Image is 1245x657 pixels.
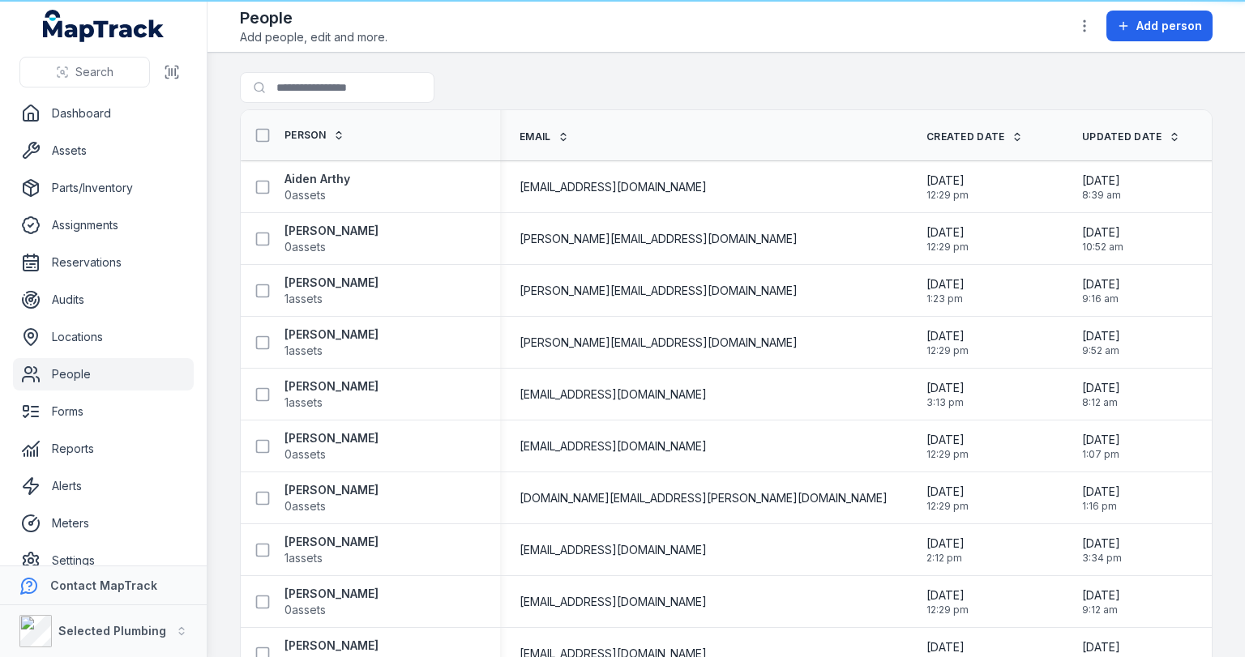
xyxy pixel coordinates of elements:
[520,490,888,506] span: [DOMAIN_NAME][EMAIL_ADDRESS][PERSON_NAME][DOMAIN_NAME]
[1082,380,1120,409] time: 9/2/2025, 8:12:41 AM
[1082,484,1120,500] span: [DATE]
[1082,328,1120,357] time: 9/1/2025, 9:52:10 AM
[285,291,323,307] span: 1 assets
[520,231,798,247] span: [PERSON_NAME][EMAIL_ADDRESS][DOMAIN_NAME]
[58,624,166,638] strong: Selected Plumbing
[285,378,379,395] strong: [PERSON_NAME]
[13,358,194,390] a: People
[75,64,113,80] span: Search
[926,432,969,448] span: [DATE]
[926,432,969,461] time: 1/14/2025, 12:29:42 PM
[926,241,969,254] span: 12:29 pm
[285,430,379,446] strong: [PERSON_NAME]
[520,130,551,143] span: Email
[926,484,969,513] time: 1/14/2025, 12:29:42 PM
[13,321,194,353] a: Locations
[926,173,969,189] span: [DATE]
[13,246,194,279] a: Reservations
[1082,552,1122,565] span: 3:34 pm
[285,343,323,359] span: 1 assets
[1082,587,1120,604] span: [DATE]
[285,129,344,142] a: Person
[926,587,969,604] span: [DATE]
[285,326,379,359] a: [PERSON_NAME]1assets
[285,275,379,307] a: [PERSON_NAME]1assets
[520,130,569,143] a: Email
[13,507,194,540] a: Meters
[926,396,965,409] span: 3:13 pm
[1082,130,1180,143] a: Updated Date
[13,395,194,428] a: Forms
[1082,276,1120,305] time: 9/3/2025, 9:16:25 AM
[520,386,707,403] span: [EMAIL_ADDRESS][DOMAIN_NAME]
[1082,173,1121,202] time: 8/18/2025, 8:39:46 AM
[1082,189,1121,202] span: 8:39 am
[1082,604,1120,616] span: 9:12 am
[1082,224,1123,254] time: 9/1/2025, 10:52:58 AM
[1082,500,1120,513] span: 1:16 pm
[926,224,969,254] time: 1/14/2025, 12:29:42 PM
[1082,535,1122,565] time: 8/29/2025, 3:34:37 PM
[13,284,194,316] a: Audits
[43,10,165,42] a: MapTrack
[926,484,969,500] span: [DATE]
[1082,639,1123,655] span: [DATE]
[19,57,150,87] button: Search
[520,283,798,299] span: [PERSON_NAME][EMAIL_ADDRESS][DOMAIN_NAME]
[926,328,969,357] time: 1/14/2025, 12:29:42 PM
[285,550,323,566] span: 1 assets
[1082,292,1120,305] span: 9:16 am
[926,639,969,655] span: [DATE]
[926,380,965,396] span: [DATE]
[285,171,350,203] a: Aiden Arthy0assets
[285,187,326,203] span: 0 assets
[285,378,379,411] a: [PERSON_NAME]1assets
[520,438,707,454] span: [EMAIL_ADDRESS][DOMAIN_NAME]
[285,534,379,566] a: [PERSON_NAME]1assets
[926,380,965,409] time: 2/28/2025, 3:13:20 PM
[285,446,326,463] span: 0 assets
[926,224,969,241] span: [DATE]
[926,130,1023,143] a: Created Date
[285,638,379,654] strong: [PERSON_NAME]
[1082,432,1120,448] span: [DATE]
[13,433,194,465] a: Reports
[1106,11,1213,41] button: Add person
[285,482,379,514] a: [PERSON_NAME]0assets
[1082,224,1123,241] span: [DATE]
[1082,448,1120,461] span: 1:07 pm
[285,326,379,343] strong: [PERSON_NAME]
[285,586,379,618] a: [PERSON_NAME]0assets
[50,578,157,592] strong: Contact MapTrack
[926,535,965,552] span: [DATE]
[926,587,969,616] time: 1/14/2025, 12:29:42 PM
[926,292,965,305] span: 1:23 pm
[285,171,350,187] strong: Aiden Arthy
[1082,276,1120,292] span: [DATE]
[285,239,326,255] span: 0 assets
[520,542,707,558] span: [EMAIL_ADDRESS][DOMAIN_NAME]
[13,134,194,167] a: Assets
[520,335,798,351] span: [PERSON_NAME][EMAIL_ADDRESS][DOMAIN_NAME]
[1082,328,1120,344] span: [DATE]
[13,172,194,204] a: Parts/Inventory
[285,275,379,291] strong: [PERSON_NAME]
[1082,344,1120,357] span: 9:52 am
[13,470,194,502] a: Alerts
[285,482,379,498] strong: [PERSON_NAME]
[926,130,1005,143] span: Created Date
[285,223,379,239] strong: [PERSON_NAME]
[240,29,387,45] span: Add people, edit and more.
[285,602,326,618] span: 0 assets
[1082,535,1122,552] span: [DATE]
[1082,396,1120,409] span: 8:12 am
[1082,173,1121,189] span: [DATE]
[926,328,969,344] span: [DATE]
[285,586,379,602] strong: [PERSON_NAME]
[926,535,965,565] time: 5/14/2025, 2:12:32 PM
[1082,484,1120,513] time: 8/11/2025, 1:16:06 PM
[240,6,387,29] h2: People
[926,500,969,513] span: 12:29 pm
[1082,380,1120,396] span: [DATE]
[13,209,194,241] a: Assignments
